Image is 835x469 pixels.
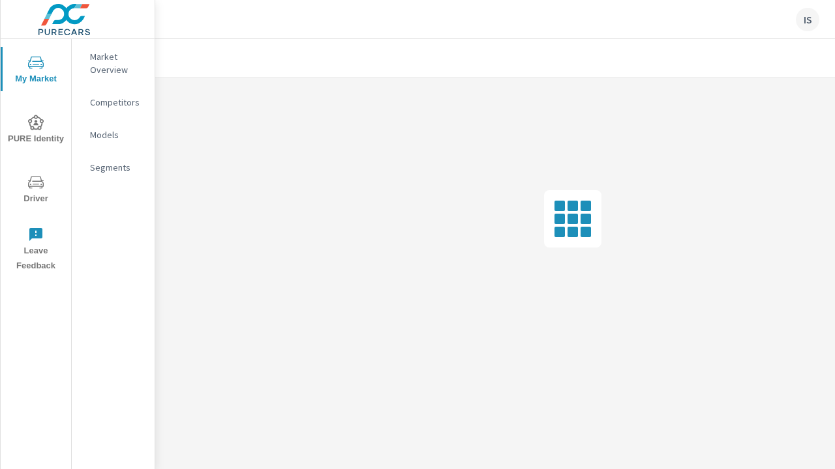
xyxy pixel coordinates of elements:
[90,50,144,76] p: Market Overview
[72,125,155,145] div: Models
[90,128,144,141] p: Models
[796,8,819,31] div: IS
[5,55,67,87] span: My Market
[1,39,71,279] div: nav menu
[72,47,155,79] div: Market Overview
[5,175,67,206] span: Driver
[90,96,144,109] p: Competitors
[5,227,67,274] span: Leave Feedback
[5,115,67,147] span: PURE Identity
[90,161,144,174] p: Segments
[72,92,155,112] div: Competitors
[72,158,155,177] div: Segments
